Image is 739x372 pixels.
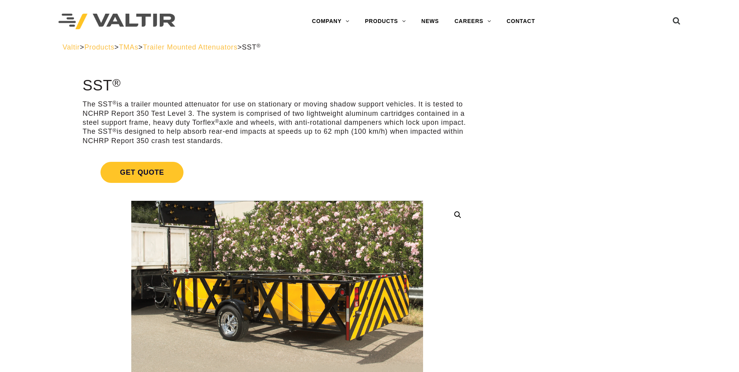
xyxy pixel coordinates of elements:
[447,14,499,29] a: CAREERS
[83,152,472,192] a: Get Quote
[357,14,414,29] a: PRODUCTS
[84,43,114,51] a: Products
[58,14,175,30] img: Valtir
[83,78,472,94] h1: SST
[143,43,238,51] a: Trailer Mounted Attenuators
[63,43,677,52] div: > > > >
[242,43,261,51] span: SST
[83,100,472,145] p: The SST is a trailer mounted attenuator for use on stationary or moving shadow support vehicles. ...
[112,76,121,89] sup: ®
[101,162,183,183] span: Get Quote
[113,128,117,133] sup: ®
[304,14,357,29] a: COMPANY
[215,118,219,124] sup: ®
[499,14,543,29] a: CONTACT
[119,43,138,51] a: TMAs
[414,14,447,29] a: NEWS
[113,100,117,106] sup: ®
[63,43,80,51] a: Valtir
[256,43,261,49] sup: ®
